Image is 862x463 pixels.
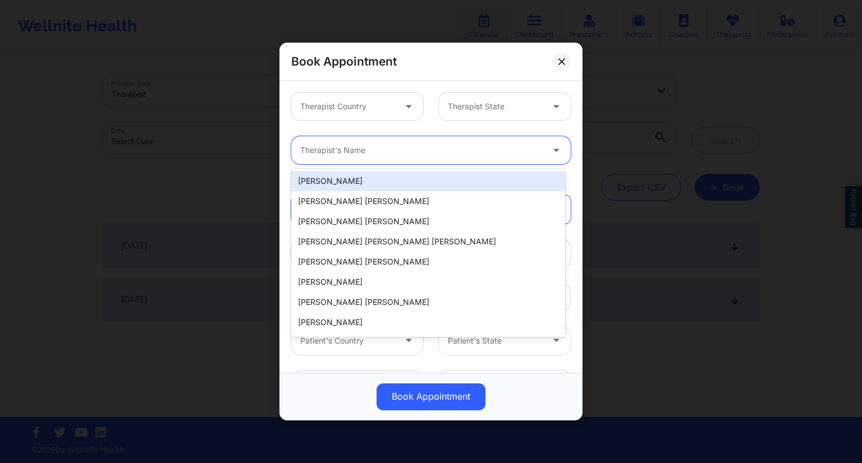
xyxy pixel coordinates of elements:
div: [PERSON_NAME] [PERSON_NAME] [291,252,565,272]
div: [PERSON_NAME] [PERSON_NAME] [291,211,565,231]
button: Book Appointment [377,383,485,410]
div: Client information: [283,176,579,187]
div: [PERSON_NAME] [291,171,565,191]
div: america/los_angeles [448,371,543,399]
div: [PERSON_NAME] [PERSON_NAME] [291,332,565,353]
input: Patient's Phone Number [291,371,423,399]
div: [PERSON_NAME] [PERSON_NAME] [PERSON_NAME] [291,231,565,252]
h2: Book Appointment [291,54,397,69]
div: [PERSON_NAME] [291,312,565,332]
div: [PERSON_NAME] [PERSON_NAME] [291,292,565,312]
div: [PERSON_NAME] [291,272,565,292]
div: [PERSON_NAME] [PERSON_NAME] [291,191,565,211]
